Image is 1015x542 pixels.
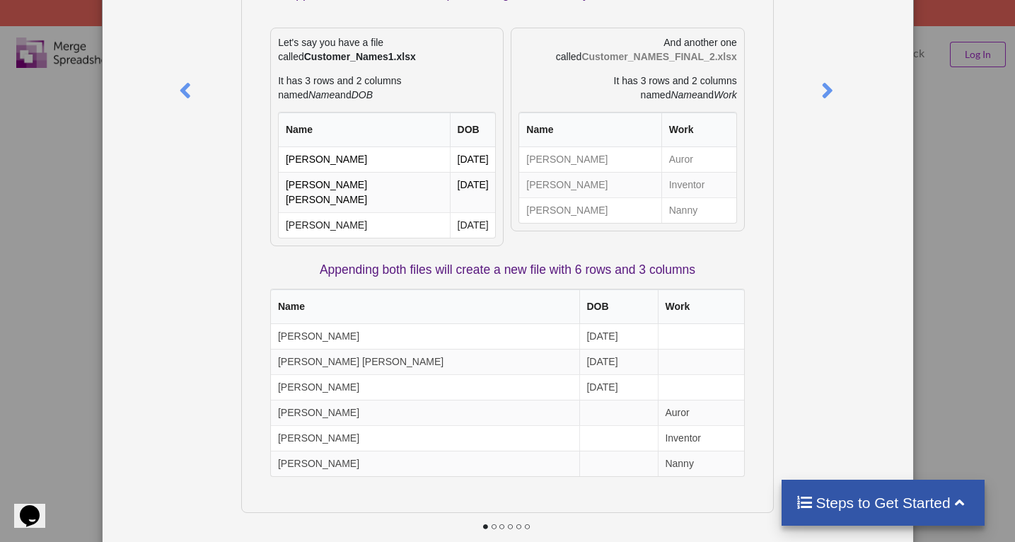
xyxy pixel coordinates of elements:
[579,289,658,324] th: DOB
[671,89,697,100] i: Name
[279,113,450,147] th: Name
[279,212,450,238] td: [PERSON_NAME]
[519,113,661,147] th: Name
[519,147,661,172] td: [PERSON_NAME]
[579,374,658,400] td: [DATE]
[271,374,579,400] td: [PERSON_NAME]
[271,324,579,349] td: [PERSON_NAME]
[352,89,373,100] i: DOB
[519,172,661,197] td: [PERSON_NAME]
[658,451,744,476] td: Nanny
[518,74,736,102] p: It has 3 rows and 2 columns named and
[661,113,736,147] th: Work
[308,89,335,100] i: Name
[714,89,737,100] i: Work
[271,289,579,324] th: Name
[271,349,579,374] td: [PERSON_NAME] [PERSON_NAME]
[304,51,416,62] b: Customer_Names1.xlsx
[278,74,496,102] p: It has 3 rows and 2 columns named and
[661,172,736,197] td: Inventor
[278,35,496,64] p: Let's say you have a file called
[450,147,496,172] td: [DATE]
[661,197,736,223] td: Nanny
[519,197,661,223] td: [PERSON_NAME]
[271,425,579,451] td: [PERSON_NAME]
[271,400,579,425] td: [PERSON_NAME]
[658,425,744,451] td: Inventor
[579,349,658,374] td: [DATE]
[796,494,970,512] h4: Steps to Get Started
[658,289,744,324] th: Work
[450,212,496,238] td: [DATE]
[270,261,745,279] p: Appending both files will create a new file with 6 rows and 3 columns
[279,172,450,212] td: [PERSON_NAME] [PERSON_NAME]
[14,485,59,528] iframe: chat widget
[661,147,736,172] td: Auror
[518,35,736,64] p: And another one called
[450,172,496,212] td: [DATE]
[658,400,744,425] td: Auror
[279,147,450,172] td: [PERSON_NAME]
[271,451,579,476] td: [PERSON_NAME]
[579,324,658,349] td: [DATE]
[450,113,496,147] th: DOB
[581,51,736,62] b: Customer_NAMES_FINAL_2.xlsx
